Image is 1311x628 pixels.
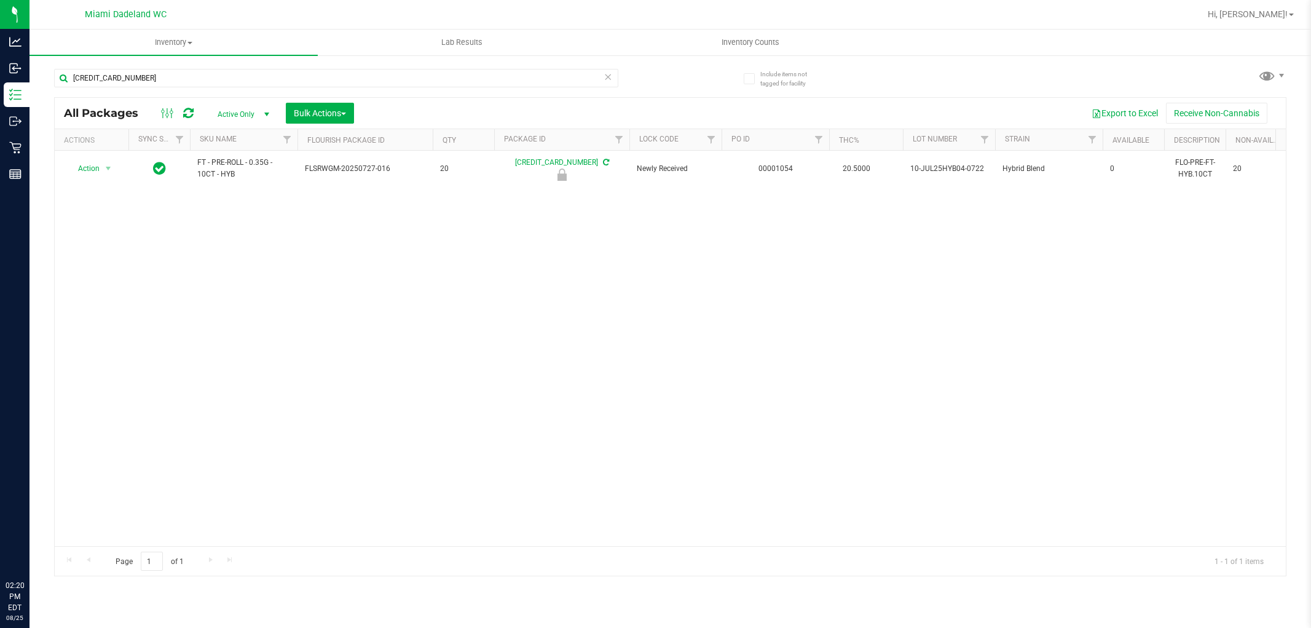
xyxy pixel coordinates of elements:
[153,160,166,177] span: In Sync
[1233,163,1280,175] span: 20
[67,160,100,177] span: Action
[440,163,487,175] span: 20
[515,158,598,167] a: [CREDIT_CARD_NUMBER]
[1082,129,1103,150] a: Filter
[910,163,988,175] span: 10-JUL25HYB04-0722
[138,135,186,143] a: Sync Status
[9,62,22,74] inline-svg: Inbound
[1174,136,1220,145] a: Description
[9,168,22,180] inline-svg: Reports
[64,136,124,145] div: Actions
[705,37,796,48] span: Inventory Counts
[601,158,609,167] span: Sync from Compliance System
[637,163,714,175] span: Newly Received
[141,552,163,571] input: 1
[758,164,793,173] a: 00001054
[839,136,859,145] a: THC%
[1205,552,1274,570] span: 1 - 1 of 1 items
[318,30,606,55] a: Lab Results
[9,141,22,154] inline-svg: Retail
[1171,156,1218,181] div: FLO-PRE-FT-HYB.10CT
[913,135,957,143] a: Lot Number
[837,160,876,178] span: 20.5000
[731,135,750,143] a: PO ID
[286,103,354,124] button: Bulk Actions
[277,129,297,150] a: Filter
[609,129,629,150] a: Filter
[30,30,318,55] a: Inventory
[443,136,456,145] a: Qty
[975,129,995,150] a: Filter
[85,9,167,20] span: Miami Dadeland WC
[1235,136,1290,145] a: Non-Available
[606,30,894,55] a: Inventory Counts
[307,136,385,145] a: Flourish Package ID
[54,69,618,87] input: Search Package ID, Item Name, SKU, Lot or Part Number...
[30,37,318,48] span: Inventory
[12,530,49,566] iframe: Resource center
[701,129,722,150] a: Filter
[1112,136,1149,145] a: Available
[9,36,22,48] inline-svg: Analytics
[6,613,24,622] p: 08/25
[760,70,822,88] span: Include items not tagged for facility
[639,135,679,143] a: Lock Code
[197,157,290,180] span: FT - PRE-ROLL - 0.35G - 10CT - HYB
[604,69,613,85] span: Clear
[1110,163,1157,175] span: 0
[425,37,499,48] span: Lab Results
[9,89,22,101] inline-svg: Inventory
[101,160,116,177] span: select
[1005,135,1030,143] a: Strain
[170,129,190,150] a: Filter
[504,135,546,143] a: Package ID
[305,163,425,175] span: FLSRWGM-20250727-016
[6,580,24,613] p: 02:20 PM EDT
[9,115,22,127] inline-svg: Outbound
[200,135,237,143] a: SKU Name
[1208,9,1288,19] span: Hi, [PERSON_NAME]!
[294,108,346,118] span: Bulk Actions
[105,552,194,571] span: Page of 1
[809,129,829,150] a: Filter
[1166,103,1267,124] button: Receive Non-Cannabis
[36,528,51,543] iframe: Resource center unread badge
[492,169,631,181] div: Newly Received
[1002,163,1095,175] span: Hybrid Blend
[1084,103,1166,124] button: Export to Excel
[64,106,151,120] span: All Packages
